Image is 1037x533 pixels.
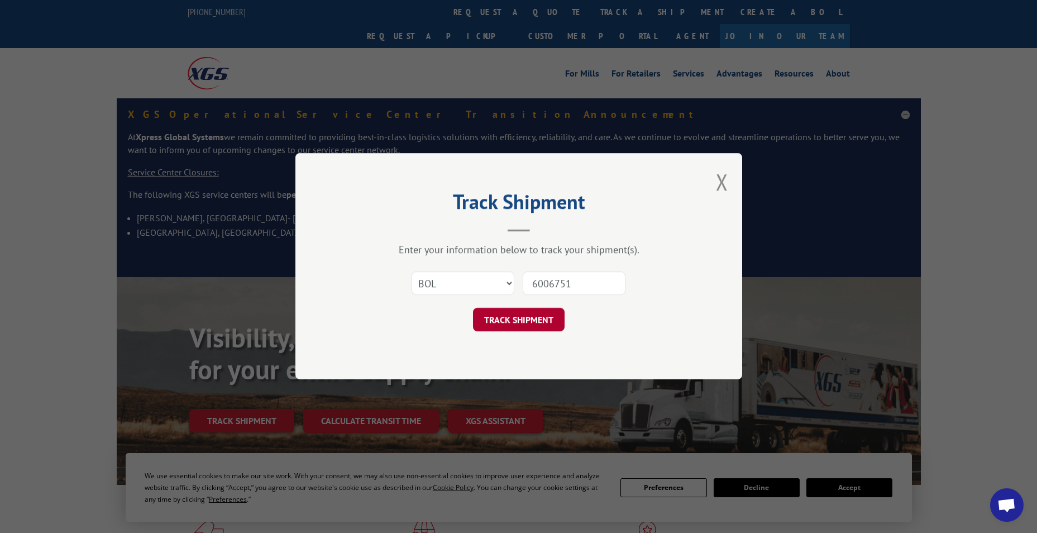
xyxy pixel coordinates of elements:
[351,244,686,256] div: Enter your information below to track your shipment(s).
[716,167,728,197] button: Close modal
[523,272,625,296] input: Number(s)
[990,488,1024,522] a: Open chat
[351,194,686,215] h2: Track Shipment
[473,308,565,332] button: TRACK SHIPMENT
